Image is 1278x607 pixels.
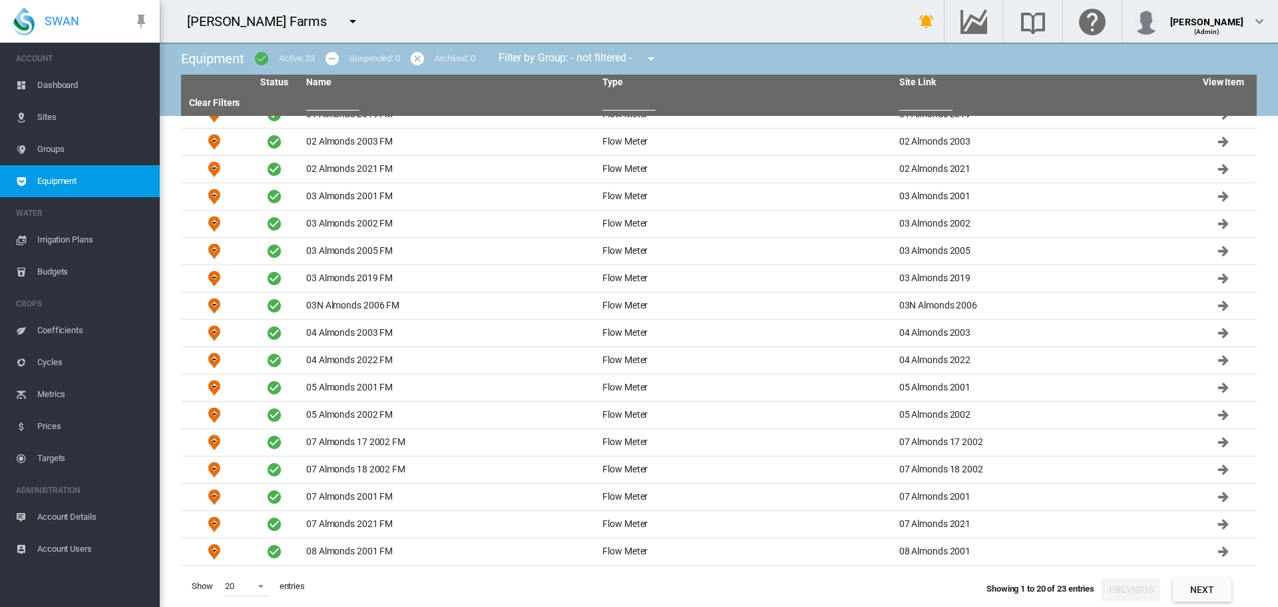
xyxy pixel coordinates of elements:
img: 9.svg [206,407,222,423]
md-icon: Click here for help [1076,13,1108,29]
img: 9.svg [206,380,222,396]
td: 07 Almonds 18 2002 FM [301,456,597,483]
td: Flow Meter [597,320,893,346]
td: 07 Almonds 18 2002 [894,456,1190,483]
a: Status [260,77,288,87]
div: Suspended: 0 [349,53,400,65]
span: Active [266,216,282,232]
td: 03 Almonds 2005 FM [301,238,597,265]
td: 05 Almonds 2002 [894,402,1190,428]
button: icon-menu-down [339,8,366,35]
div: [PERSON_NAME] [1170,10,1243,23]
span: Cycles [37,346,149,378]
td: Flow Meter [181,484,248,510]
span: Targets [37,442,149,474]
td: 03 Almonds 2002 [894,211,1190,237]
td: 07 Almonds 2001 [894,484,1190,510]
td: Flow Meter [597,156,893,183]
button: Click to go to equipment [1210,374,1237,401]
span: Active [266,161,282,177]
img: 9.svg [206,544,222,560]
td: Flow Meter [597,484,893,510]
button: icon-checkbox-marked-circle [248,45,275,72]
button: Click to go to equipment [1210,429,1237,456]
span: Active [266,407,282,423]
td: 03 Almonds 2019 FM [301,265,597,292]
tr: Flow Meter 07 Almonds 18 2002 FM Flow Meter 07 Almonds 18 2002 Click to go to equipment [181,456,1257,484]
span: CROPS [16,293,149,314]
td: 03 Almonds 2005 [894,238,1190,265]
th: View Item [1190,75,1257,91]
td: Flow Meter [597,183,893,210]
span: Active [266,380,282,396]
md-icon: Click to go to equipment [1215,325,1231,341]
md-icon: icon-menu-down [345,13,361,29]
img: 9.svg [206,216,222,232]
td: 02 Almonds 2021 [894,156,1190,183]
md-icon: Click to go to equipment [1215,516,1231,532]
tr: Flow Meter 04 Almonds 2022 FM Flow Meter 04 Almonds 2022 Click to go to equipment [181,347,1257,374]
td: Flow Meter [181,511,248,538]
span: ACCOUNT [16,48,149,69]
td: Flow Meter [181,211,248,237]
div: [PERSON_NAME] Farms [187,12,339,31]
img: 9.svg [206,325,222,341]
img: 9.svg [206,243,222,259]
td: 07 Almonds 17 2002 FM [301,429,597,456]
span: Active [266,544,282,560]
md-icon: icon-chevron-down [1251,13,1267,29]
tr: Flow Meter 03 Almonds 2002 FM Flow Meter 03 Almonds 2002 Click to go to equipment [181,211,1257,238]
td: 05 Almonds 2001 [894,374,1190,401]
md-icon: icon-menu-down [643,51,659,67]
span: Active [266,462,282,478]
tr: Flow Meter 03N Almonds 2006 FM Flow Meter 03N Almonds 2006 Click to go to equipment [181,293,1257,320]
button: Click to go to equipment [1210,211,1237,237]
span: Showing 1 to 20 of 23 entries [986,584,1094,594]
td: Flow Meter [181,156,248,183]
span: Coefficients [37,314,149,346]
td: 03N Almonds 2006 FM [301,293,597,319]
td: 04 Almonds 2003 [894,320,1190,346]
td: Flow Meter [181,374,248,401]
tr: Flow Meter 03 Almonds 2001 FM Flow Meter 03 Almonds 2001 Click to go to equipment [181,183,1257,211]
td: Flow Meter [597,347,893,374]
td: Flow Meter [597,538,893,565]
td: Flow Meter [181,320,248,346]
button: icon-menu-down [638,45,664,72]
img: 9.svg [206,189,222,205]
span: Active [266,489,282,505]
td: 07 Almonds 17 2002 [894,429,1190,456]
span: Prices [37,410,149,442]
md-icon: Click to go to equipment [1215,462,1231,478]
div: 20 [225,581,234,591]
span: entries [274,575,310,598]
td: Flow Meter [181,238,248,265]
td: 04 Almonds 2022 [894,347,1190,374]
img: 9.svg [206,462,222,478]
td: 04 Almonds 2003 FM [301,320,597,346]
button: Click to go to equipment [1210,402,1237,428]
md-icon: icon-checkbox-marked-circle [254,51,270,67]
button: Click to go to equipment [1210,511,1237,538]
img: 9.svg [206,161,222,177]
td: Flow Meter [597,265,893,292]
span: Dashboard [37,69,149,101]
md-icon: icon-pin [133,13,149,29]
td: Flow Meter [597,429,893,456]
tr: Flow Meter 03 Almonds 2005 FM Flow Meter 03 Almonds 2005 Click to go to equipment [181,238,1257,265]
button: Previous [1102,578,1160,602]
md-icon: Click to go to equipment [1215,380,1231,396]
img: 9.svg [206,298,222,314]
md-icon: icon-minus-circle [324,51,340,67]
a: Name [306,77,331,87]
td: Flow Meter [597,374,893,401]
td: Flow Meter [181,429,248,456]
td: 04 Almonds 2022 FM [301,347,597,374]
span: Show [186,575,218,598]
td: Flow Meter [181,402,248,428]
td: 03 Almonds 2001 [894,183,1190,210]
md-icon: Go to the Data Hub [958,13,990,29]
img: 9.svg [206,434,222,450]
img: SWAN-Landscape-Logo-Colour-drop.png [13,7,35,35]
button: Click to go to equipment [1210,265,1237,292]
